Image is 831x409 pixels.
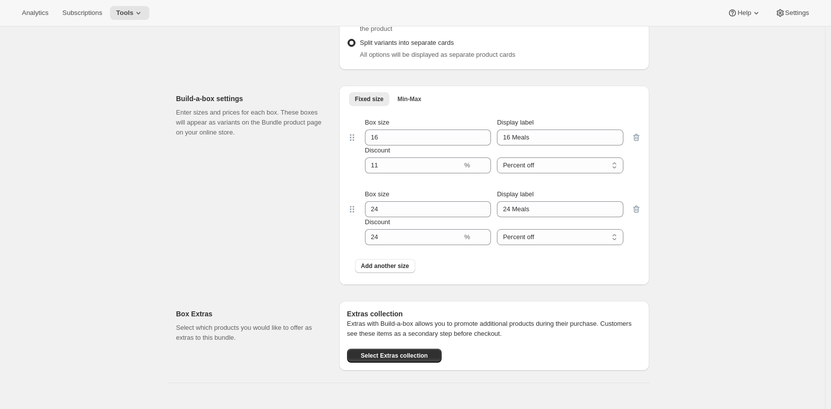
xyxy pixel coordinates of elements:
span: Display label [497,119,534,126]
span: Settings [785,9,809,17]
span: Fixed size [355,95,383,103]
span: Box size [365,190,389,198]
button: Tools [110,6,149,20]
input: Box size [365,130,476,145]
span: Analytics [22,9,48,17]
span: Subscriptions [62,9,102,17]
button: Subscriptions [56,6,108,20]
span: Select Extras collection [360,352,428,360]
span: % [465,161,471,169]
span: Add another size [361,262,409,270]
h6: Extras collection [347,309,641,319]
button: Settings [769,6,815,20]
span: Display label [497,190,534,198]
button: Help [721,6,767,20]
span: Help [737,9,751,17]
span: All options will be displayed as separate product cards [360,51,515,58]
h2: Build-a-box settings [176,94,323,104]
button: Analytics [16,6,54,20]
h2: Box Extras [176,309,323,319]
button: Select Extras collection [347,349,442,363]
p: Select which products you would like to offer as extras to this bundle. [176,323,323,343]
span: Split variants into separate cards [360,39,454,46]
p: Enter sizes and prices for each box. These boxes will appear as variants on the Bundle product pa... [176,108,323,137]
span: Tools [116,9,133,17]
span: Box size [365,119,389,126]
p: Extras with Build-a-box allows you to promote additional products during their purchase. Customer... [347,319,641,339]
span: Discount [365,218,390,226]
input: Box size [365,201,476,217]
button: Add another size [355,259,415,273]
input: Display label [497,130,623,145]
span: % [465,233,471,241]
span: Min-Max [397,95,421,103]
span: Discount [365,146,390,154]
input: Display label [497,201,623,217]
